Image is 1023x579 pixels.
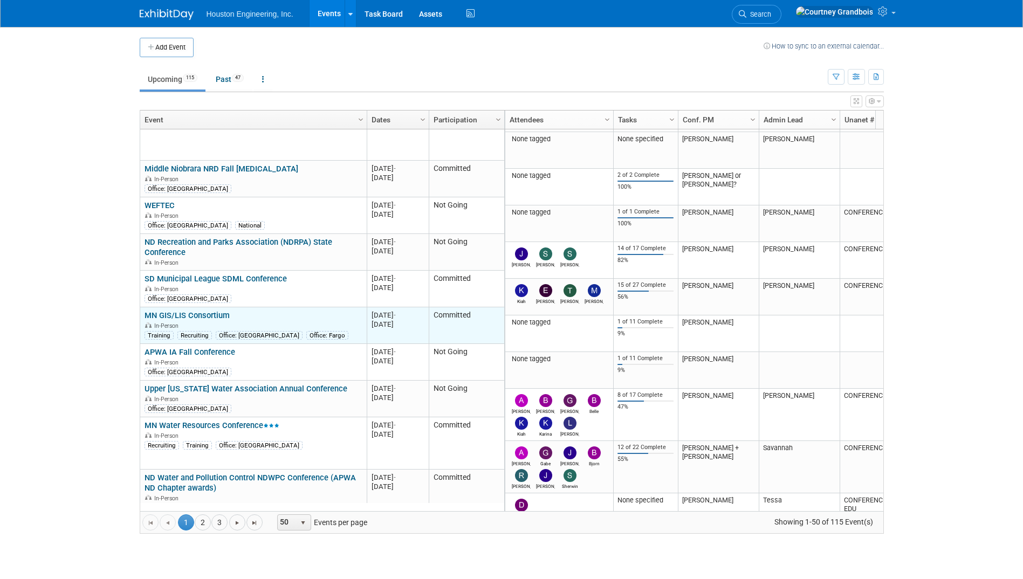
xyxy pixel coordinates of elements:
td: Committed [429,161,504,197]
div: 100% [617,220,674,228]
td: Not Going [429,381,504,417]
a: 3 [211,514,228,530]
span: In-Person [154,495,182,502]
td: [PERSON_NAME] [678,132,759,169]
span: Column Settings [418,115,427,124]
div: [DATE] [372,164,424,173]
div: Training [183,441,212,450]
a: Past47 [208,69,252,89]
div: Lisa Odens [560,430,579,437]
div: Kiah Sagami [512,297,531,304]
img: Alan Kemmet [515,446,528,459]
a: Event [145,111,360,129]
div: [DATE] [372,430,424,439]
div: Karina Hanson [536,430,555,437]
div: [DATE] [372,201,424,210]
a: Column Settings [828,111,840,127]
img: Courtney Grandbois [795,6,874,18]
span: 50 [278,515,296,530]
div: [DATE] [372,210,424,219]
a: MN GIS/LIS Consortium [145,311,230,320]
span: In-Person [154,359,182,366]
div: National [235,221,265,230]
div: 1 of 1 Complete [617,208,674,216]
div: Office: [GEOGRAPHIC_DATA] [145,221,231,230]
div: [DATE] [372,237,424,246]
div: Alan Kemmet [512,459,531,466]
div: Joe Reiter [560,459,579,466]
a: Go to the first page [142,514,159,530]
div: [DATE] [372,384,424,393]
span: Column Settings [668,115,676,124]
div: Office: [GEOGRAPHIC_DATA] [216,441,303,450]
td: CONFERENCE-0012 [840,279,921,315]
td: [PERSON_NAME] [678,493,759,530]
td: Committed [429,470,504,522]
div: 55% [617,456,674,463]
a: ND Water and Pollution Control NDWPC Conference (APWA ND Chapter awards) [145,473,356,493]
a: Upcoming115 [140,69,205,89]
img: Griffin McComas [564,394,576,407]
div: Tanner Wilson [560,297,579,304]
span: In-Person [154,259,182,266]
span: Search [746,10,771,18]
div: Office: [GEOGRAPHIC_DATA] [145,294,231,303]
span: 1 [178,514,194,530]
span: Showing 1-50 of 115 Event(s) [764,514,883,529]
span: Houston Engineering, Inc. [207,10,293,18]
span: - [394,421,396,429]
span: - [394,348,396,356]
td: Committed [429,417,504,470]
td: [PERSON_NAME] [759,389,840,441]
div: 9% [617,330,674,337]
a: Column Settings [492,111,504,127]
div: Josh Johnson [512,260,531,267]
img: Lisa Odens [564,417,576,430]
td: Not Going [429,344,504,381]
div: Office: [GEOGRAPHIC_DATA] [145,404,231,413]
div: [DATE] [372,311,424,320]
img: Gabe Bladow [539,446,552,459]
button: Add Event [140,38,194,57]
img: In-Person Event [145,322,152,328]
div: [DATE] [372,356,424,366]
div: 9% [617,367,674,374]
a: Go to the next page [229,514,245,530]
a: Column Settings [417,111,429,127]
span: Go to the last page [250,519,259,527]
img: Josh Johnson [515,247,528,260]
td: [PERSON_NAME] [678,279,759,315]
img: Donna Bye [515,499,528,512]
div: Office: [GEOGRAPHIC_DATA] [145,368,231,376]
div: 14 of 17 Complete [617,245,674,252]
td: [PERSON_NAME] + [PERSON_NAME] [678,441,759,493]
td: CONFERENCE-0005-EDU [840,493,921,530]
div: Griffin McComas [560,407,579,414]
a: Search [732,5,781,24]
div: Office: [GEOGRAPHIC_DATA] [145,184,231,193]
span: - [394,473,396,481]
div: 1 of 11 Complete [617,355,674,362]
span: Events per page [263,514,378,530]
div: [DATE] [372,283,424,292]
span: - [394,274,396,282]
div: 8 of 17 Complete [617,391,674,399]
a: WEFTEC [145,201,175,210]
td: Savannah [759,441,840,493]
div: 15 of 27 Complete [617,281,674,289]
a: Upper [US_STATE] Water Association Annual Conference [145,384,347,394]
div: Office: [GEOGRAPHIC_DATA] [216,331,303,340]
div: Bret Zimmerman [536,407,555,414]
a: Attendees [510,111,606,129]
a: Go to the last page [246,514,263,530]
img: ExhibitDay [140,9,194,20]
td: [PERSON_NAME] [678,352,759,389]
a: APWA IA Fall Conference [145,347,235,357]
img: Kiah Sagami [515,417,528,430]
div: Kiah Sagami [512,430,531,437]
img: Joe Reiter [564,446,576,459]
div: Bjorn Berg [585,459,603,466]
div: Josh Hengel [536,482,555,489]
span: Column Settings [829,115,838,124]
img: Bret Zimmerman [539,394,552,407]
